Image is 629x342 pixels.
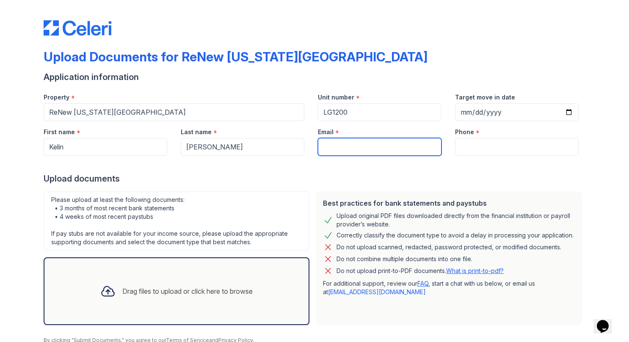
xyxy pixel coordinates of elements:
label: Phone [455,128,474,136]
label: Unit number [318,93,354,102]
div: Correctly classify the document type to avoid a delay in processing your application. [337,230,574,240]
label: Target move in date [455,93,515,102]
div: Do not combine multiple documents into one file. [337,254,472,264]
label: First name [44,128,75,136]
p: Do not upload print-to-PDF documents. [337,267,504,275]
div: Upload Documents for ReNew [US_STATE][GEOGRAPHIC_DATA] [44,49,428,64]
a: [EMAIL_ADDRESS][DOMAIN_NAME] [328,288,426,295]
div: Upload original PDF files downloaded directly from the financial institution or payroll provider’... [337,212,575,229]
a: FAQ [417,280,428,287]
img: CE_Logo_Blue-a8612792a0a2168367f1c8372b55b34899dd931a85d93a1a3d3e32e68fde9ad4.png [44,20,111,36]
div: Application information [44,71,585,83]
div: Drag files to upload or click here to browse [122,286,253,296]
div: Best practices for bank statements and paystubs [323,198,575,208]
p: For additional support, review our , start a chat with us below, or email us at [323,279,575,296]
iframe: chat widget [593,308,621,334]
div: Please upload at least the following documents: • 3 months of most recent bank statements • 4 wee... [44,191,309,251]
label: Property [44,93,69,102]
a: What is print-to-pdf? [446,267,504,274]
div: Do not upload scanned, redacted, password protected, or modified documents. [337,242,561,252]
label: Email [318,128,334,136]
div: Upload documents [44,173,585,185]
label: Last name [181,128,212,136]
